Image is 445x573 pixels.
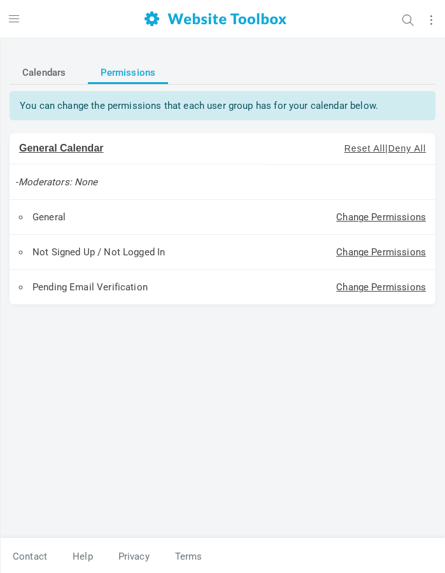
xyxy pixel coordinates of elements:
div: You can change the permissions that each user group has for your calendar below. [10,91,435,120]
li: Not Signed Up / Not Logged In [19,244,257,260]
span: Permissions [101,61,156,84]
span: Calendars [22,61,66,84]
a: Change Permissions [336,211,426,223]
a: Terms [162,546,202,568]
a: Help [60,546,106,568]
a: Calendars [10,61,78,84]
a: General Calendar [19,143,104,153]
td: - [10,164,435,199]
a: Deny All [388,143,426,153]
a: Change Permissions [336,281,426,293]
a: Permissions [88,61,169,84]
a: Reset All [344,143,385,153]
i: Moderators: None [18,176,97,188]
li: Pending Email Verification [19,279,257,295]
td: | [266,133,435,164]
li: General [19,209,257,225]
a: Change Permissions [336,246,426,258]
a: Privacy [106,546,162,568]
